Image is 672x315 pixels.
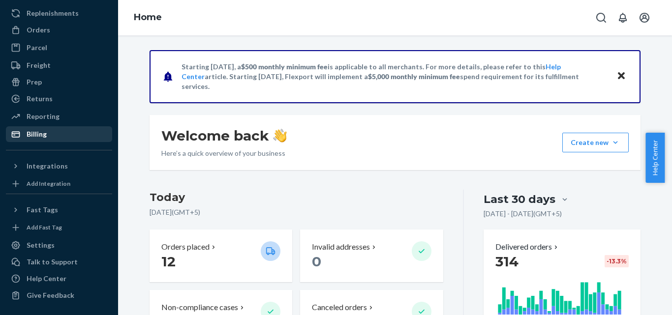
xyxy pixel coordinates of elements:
button: Fast Tags [6,202,112,218]
div: Add Integration [27,179,70,188]
a: Parcel [6,40,112,56]
a: Prep [6,74,112,90]
div: Add Fast Tag [27,223,62,231]
a: Help Center [6,271,112,286]
span: 0 [312,253,321,270]
button: Open Search Box [591,8,611,28]
button: Close [615,69,628,84]
button: Orders placed 12 [150,229,292,282]
div: Returns [27,94,53,104]
p: Starting [DATE], a is applicable to all merchants. For more details, please refer to this article... [182,62,607,91]
a: Settings [6,237,112,253]
a: Orders [6,22,112,38]
button: Give Feedback [6,287,112,303]
button: Integrations [6,158,112,174]
span: $5,000 monthly minimum fee [368,72,460,81]
div: Parcel [27,43,47,53]
div: Help Center [27,274,66,284]
p: Canceled orders [312,302,367,313]
div: Replenishments [27,8,79,18]
button: Invalid addresses 0 [300,229,443,282]
div: Integrations [27,161,68,171]
button: Open notifications [613,8,633,28]
div: Talk to Support [27,257,78,267]
div: Orders [27,25,50,35]
p: [DATE] ( GMT+5 ) [150,207,443,217]
a: Add Integration [6,178,112,190]
div: Billing [27,129,47,139]
div: Fast Tags [27,205,58,215]
h1: Welcome back [161,127,287,144]
span: 314 [495,253,519,270]
p: Non-compliance cases [161,302,238,313]
span: $500 monthly minimum fee [241,62,328,71]
button: Help Center [645,133,665,183]
a: Add Fast Tag [6,222,112,233]
a: Home [134,12,162,23]
div: -13.3 % [605,255,629,267]
ol: breadcrumbs [126,3,170,32]
button: Talk to Support [6,254,112,270]
img: hand-wave emoji [273,129,287,143]
p: Here’s a quick overview of your business [161,148,287,158]
p: Orders placed [161,241,210,253]
div: Give Feedback [27,290,74,300]
a: Reporting [6,109,112,124]
a: Billing [6,126,112,142]
a: Replenishments [6,5,112,21]
div: Prep [27,77,42,87]
h3: Today [150,190,443,205]
p: Invalid addresses [312,241,370,253]
p: [DATE] - [DATE] ( GMT+5 ) [484,209,562,219]
div: Freight [27,60,51,70]
div: Reporting [27,112,60,121]
button: Open account menu [635,8,654,28]
span: 12 [161,253,176,270]
button: Create new [562,133,629,152]
button: Delivered orders [495,241,560,253]
a: Returns [6,91,112,107]
div: Last 30 days [484,192,555,207]
div: Settings [27,240,55,250]
a: Freight [6,57,112,73]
